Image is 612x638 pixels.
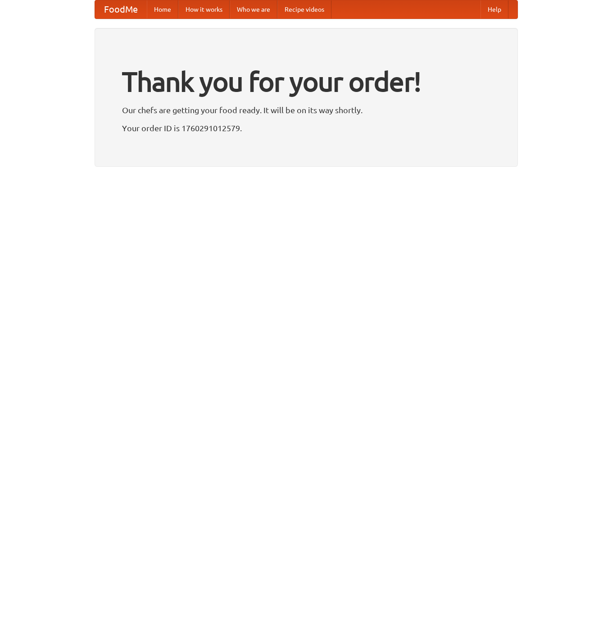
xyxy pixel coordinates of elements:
a: Home [147,0,178,18]
a: Help [481,0,508,18]
p: Our chefs are getting your food ready. It will be on its way shortly. [122,103,490,117]
a: FoodMe [95,0,147,18]
h1: Thank you for your order! [122,60,490,103]
a: Recipe videos [277,0,331,18]
a: Who we are [230,0,277,18]
p: Your order ID is 1760291012579. [122,121,490,135]
a: How it works [178,0,230,18]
